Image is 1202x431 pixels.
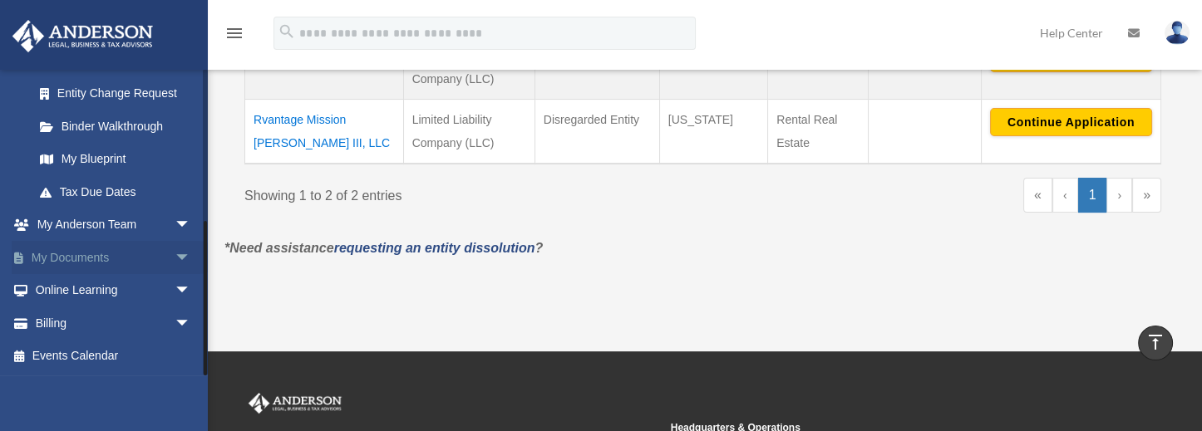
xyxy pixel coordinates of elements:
td: Limited Liability Company (LLC) [403,99,534,164]
a: First [1023,178,1052,213]
i: search [278,22,296,41]
a: Events Calendar [12,340,216,373]
span: arrow_drop_down [175,274,208,308]
a: menu [224,29,244,43]
a: 1 [1078,178,1107,213]
a: Previous [1052,178,1078,213]
a: My Documentsarrow_drop_down [12,241,216,274]
a: Billingarrow_drop_down [12,306,216,340]
img: User Pic [1165,21,1190,45]
td: Rental Real Estate [768,99,869,164]
td: Disregarded Entity [534,99,659,164]
a: requesting an entity dissolution [334,241,535,255]
span: arrow_drop_down [175,241,208,275]
img: Anderson Advisors Platinum Portal [7,20,158,52]
a: Last [1132,178,1161,213]
a: Binder Walkthrough [23,110,208,143]
em: *Need assistance ? [224,241,543,255]
a: Next [1106,178,1132,213]
span: arrow_drop_down [175,306,208,340]
a: Tax Due Dates [23,175,208,208]
i: vertical_align_top [1145,332,1165,352]
div: Showing 1 to 2 of 2 entries [244,178,691,208]
button: Continue Application [990,108,1152,136]
td: Rvantage Mission [PERSON_NAME] III, LLC [245,99,404,164]
a: My Anderson Teamarrow_drop_down [12,208,216,242]
a: Online Learningarrow_drop_down [12,274,216,307]
a: My Blueprint [23,143,208,176]
a: Entity Change Request [23,77,208,110]
img: Anderson Advisors Platinum Portal [245,393,345,414]
i: menu [224,23,244,43]
td: [US_STATE] [659,99,767,164]
span: arrow_drop_down [175,208,208,242]
a: vertical_align_top [1138,326,1173,360]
